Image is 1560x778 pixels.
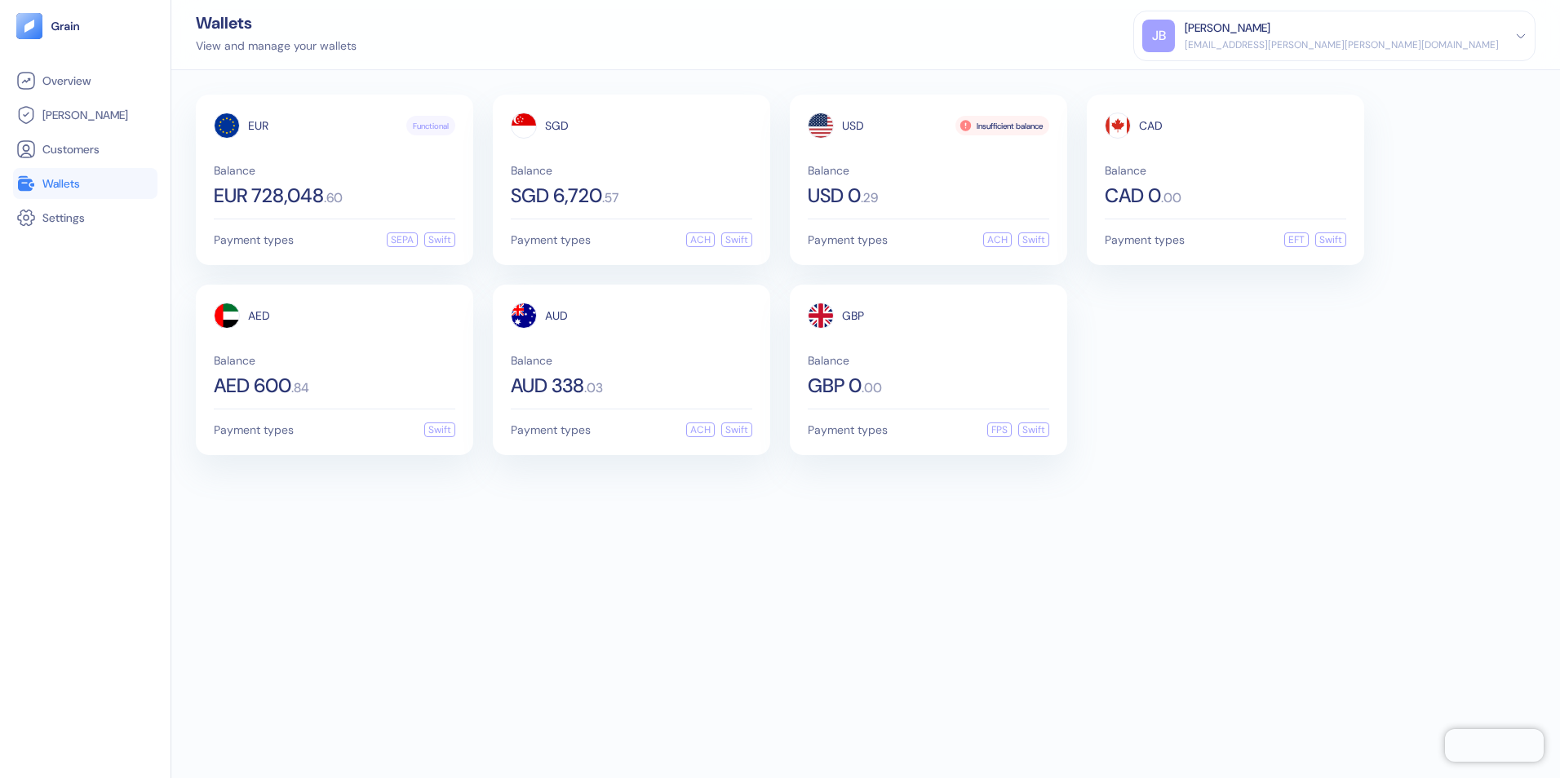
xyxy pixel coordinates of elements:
span: Payment types [511,424,591,435]
div: Swift [1315,232,1346,247]
span: CAD [1139,120,1163,131]
span: Balance [808,355,1049,366]
span: CAD 0 [1105,186,1161,206]
span: Balance [808,165,1049,176]
div: [EMAIL_ADDRESS][PERSON_NAME][PERSON_NAME][DOMAIN_NAME] [1185,38,1499,52]
span: SGD [545,120,569,131]
div: Wallets [196,15,357,31]
div: ACH [983,232,1012,247]
span: Functional [413,120,449,132]
span: . 00 [862,382,882,395]
div: Insufficient balance [955,116,1049,135]
span: . 84 [291,382,309,395]
span: Payment types [214,234,294,245]
span: Wallets [42,175,80,192]
span: Balance [1105,165,1346,176]
div: FPS [987,422,1012,437]
a: Customers [16,139,154,159]
span: [PERSON_NAME] [42,107,128,123]
span: Payment types [808,424,888,435]
span: GBP 0 [808,376,862,396]
div: View and manage your wallets [196,38,357,55]
span: . 60 [324,192,343,205]
span: Settings [42,210,85,226]
span: Payment types [214,424,294,435]
span: Customers [42,141,100,157]
div: ACH [686,232,715,247]
span: Payment types [511,234,591,245]
span: Payment types [808,234,888,245]
div: [PERSON_NAME] [1185,20,1270,37]
span: Balance [214,165,455,176]
iframe: Chatra live chat [1445,729,1544,762]
span: . 00 [1161,192,1181,205]
span: Balance [511,355,752,366]
span: GBP [842,310,864,321]
a: Settings [16,208,154,228]
div: Swift [424,422,455,437]
span: AED 600 [214,376,291,396]
span: Balance [511,165,752,176]
span: . 29 [861,192,878,205]
span: AED [248,310,270,321]
div: JB [1142,20,1175,52]
span: AUD 338 [511,376,584,396]
div: Swift [721,422,752,437]
span: Balance [214,355,455,366]
div: Swift [1018,232,1049,247]
div: EFT [1284,232,1309,247]
img: logo [51,20,81,32]
span: AUD [545,310,568,321]
div: ACH [686,422,715,437]
div: Swift [424,232,455,247]
span: EUR 728,048 [214,186,324,206]
div: SEPA [387,232,418,247]
span: . 03 [584,382,603,395]
div: Swift [721,232,752,247]
span: USD 0 [808,186,861,206]
span: SGD 6,720 [511,186,602,206]
span: Payment types [1105,234,1185,245]
div: Swift [1018,422,1049,437]
span: USD [842,120,864,131]
a: Overview [16,71,154,91]
span: . 57 [602,192,618,205]
a: [PERSON_NAME] [16,105,154,125]
span: EUR [248,120,268,131]
img: logo-tablet-V2.svg [16,13,42,39]
span: Overview [42,73,91,89]
a: Wallets [16,174,154,193]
